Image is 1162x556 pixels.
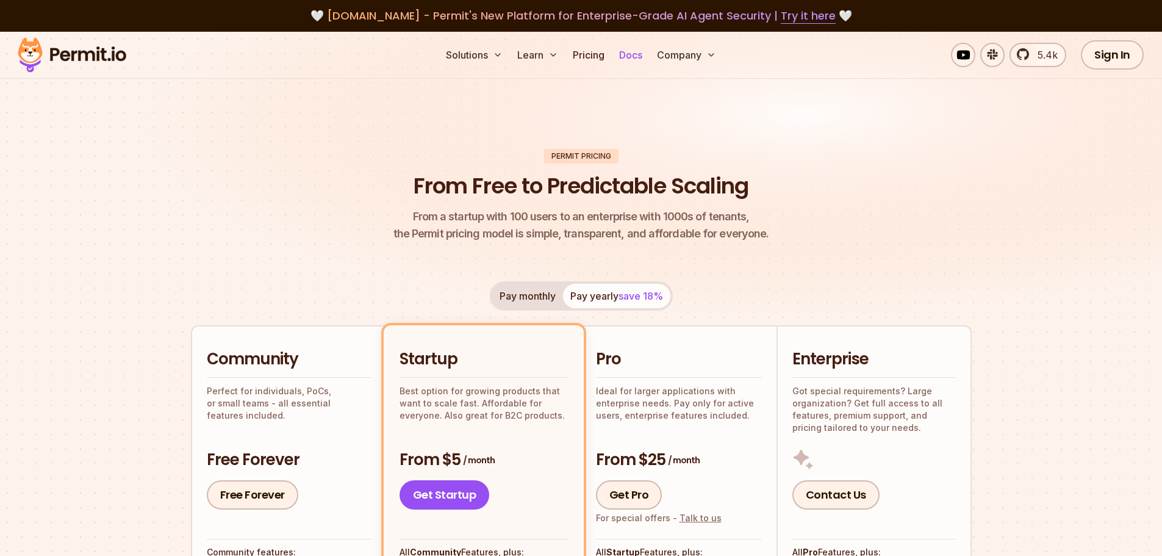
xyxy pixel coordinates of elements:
[393,208,769,242] p: the Permit pricing model is simple, transparent, and affordable for everyone.
[414,171,748,201] h1: From Free to Predictable Scaling
[792,348,956,370] h2: Enterprise
[512,43,563,67] button: Learn
[207,385,371,422] p: Perfect for individuals, PoCs, or small teams - all essential features included.
[1081,40,1144,70] a: Sign In
[1030,48,1058,62] span: 5.4k
[596,385,762,422] p: Ideal for larger applications with enterprise needs. Pay only for active users, enterprise featur...
[327,8,836,23] span: [DOMAIN_NAME] - Permit's New Platform for Enterprise-Grade AI Agent Security |
[400,449,568,471] h3: From $5
[441,43,507,67] button: Solutions
[400,385,568,422] p: Best option for growing products that want to scale fast. Affordable for everyone. Also great for...
[207,480,298,510] a: Free Forever
[596,480,662,510] a: Get Pro
[207,449,371,471] h3: Free Forever
[544,149,619,164] div: Permit Pricing
[207,348,371,370] h2: Community
[614,43,647,67] a: Docs
[492,284,563,308] button: Pay monthly
[1010,43,1066,67] a: 5.4k
[680,513,722,523] a: Talk to us
[463,454,495,466] span: / month
[668,454,700,466] span: / month
[781,8,836,24] a: Try it here
[792,480,880,510] a: Contact Us
[596,512,722,524] div: For special offers -
[596,449,762,471] h3: From $25
[12,34,132,76] img: Permit logo
[393,208,769,225] span: From a startup with 100 users to an enterprise with 1000s of tenants,
[568,43,609,67] a: Pricing
[29,7,1133,24] div: 🤍 🤍
[400,480,490,510] a: Get Startup
[652,43,721,67] button: Company
[596,348,762,370] h2: Pro
[792,385,956,434] p: Got special requirements? Large organization? Get full access to all features, premium support, a...
[400,348,568,370] h2: Startup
